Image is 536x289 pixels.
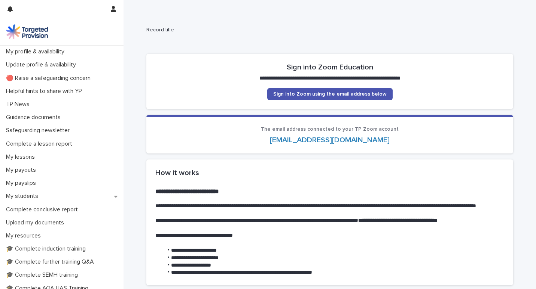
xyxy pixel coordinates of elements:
p: My payslips [3,180,42,187]
p: Guidance documents [3,114,67,121]
a: Sign into Zoom using the email address below [267,88,393,100]
p: My resources [3,232,47,239]
h2: How it works [155,168,504,177]
p: Complete conclusive report [3,206,84,213]
p: Upload my documents [3,219,70,226]
p: Helpful hints to share with YP [3,88,88,95]
img: M5nRWzHhSzIhMunXDL62 [6,24,48,39]
span: Sign into Zoom using the email address below [273,91,387,97]
p: My payouts [3,167,42,174]
p: 🎓 Complete further training Q&A [3,258,100,265]
span: The email address connected to your TP Zoom account [261,127,399,132]
p: TP News [3,101,36,108]
a: [EMAIL_ADDRESS][DOMAIN_NAME] [270,136,390,144]
p: 🎓 Complete SEMH training [3,271,84,279]
p: My students [3,193,44,200]
p: Safeguarding newsletter [3,127,76,134]
h2: Record title [146,27,510,33]
h2: Sign into Zoom Education [287,63,373,72]
p: Complete a lesson report [3,140,78,147]
p: My lessons [3,153,41,161]
p: Update profile & availability [3,61,82,68]
p: My profile & availability [3,48,70,55]
p: 🎓 Complete induction training [3,245,92,252]
p: 🔴 Raise a safeguarding concern [3,75,97,82]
